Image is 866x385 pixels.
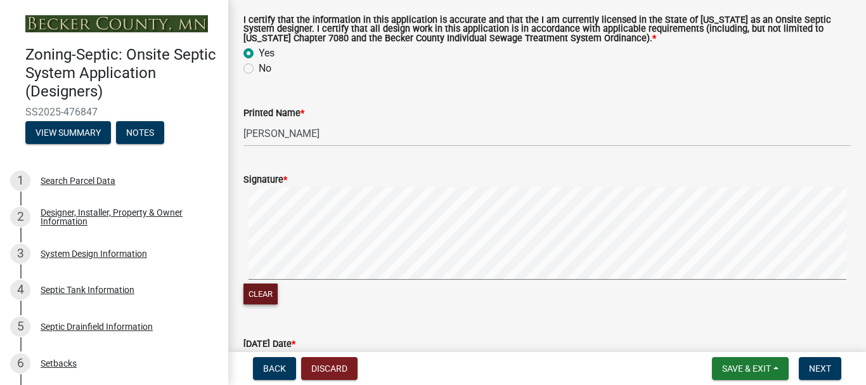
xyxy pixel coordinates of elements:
div: 2 [10,207,30,227]
h4: Zoning-Septic: Onsite Septic System Application (Designers) [25,46,218,100]
button: Discard [301,357,358,380]
button: Save & Exit [712,357,789,380]
div: Search Parcel Data [41,176,115,185]
button: Notes [116,121,164,144]
button: Next [799,357,841,380]
label: I certify that the information in this application is accurate and that the I am currently licens... [243,16,851,43]
span: Back [263,363,286,374]
label: Yes [259,46,275,61]
div: 5 [10,316,30,337]
button: Clear [243,284,278,304]
span: SS2025-476847 [25,106,203,118]
label: [DATE] Date [243,340,295,349]
div: 3 [10,244,30,264]
span: Next [809,363,831,374]
div: 1 [10,171,30,191]
button: Back [253,357,296,380]
div: Designer, Installer, Property & Owner Information [41,208,208,226]
div: Septic Drainfield Information [41,322,153,331]
div: Setbacks [41,359,77,368]
div: 6 [10,353,30,374]
label: No [259,61,271,76]
wm-modal-confirm: Summary [25,128,111,138]
img: Becker County, Minnesota [25,15,208,32]
wm-modal-confirm: Notes [116,128,164,138]
label: Signature [243,176,287,185]
button: View Summary [25,121,111,144]
div: 4 [10,280,30,300]
span: Save & Exit [722,363,771,374]
div: Septic Tank Information [41,285,134,294]
div: System Design Information [41,249,147,258]
label: Printed Name [243,109,304,118]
